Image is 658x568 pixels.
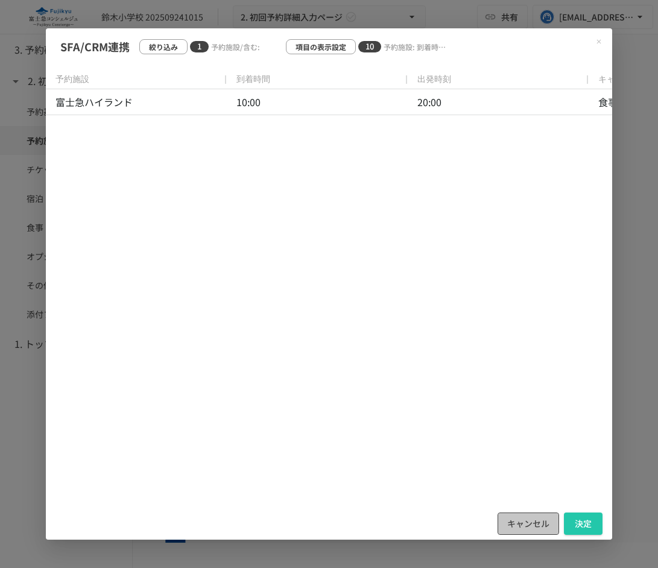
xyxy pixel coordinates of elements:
span: 10 [358,40,381,53]
p: SFA/CRM連携 [60,38,130,55]
button: 絞り込み [139,39,188,54]
p: 項目の表示設定 [296,41,346,52]
p: 10:00 [236,95,261,110]
span: 予約施設 [55,74,89,85]
p: 20:00 [417,95,441,110]
span: 出発時刻 [417,74,451,85]
button: 決定 [564,513,603,535]
button: Close modal [590,33,607,50]
p: 予約施設: 到着時間: 出発時刻: キャンセルポリシー: 予約名: 予約名: 在庫確認未対応件数: 予約キャンセルフラグ: 通知先: 予約更新フラグ [384,41,449,52]
span: 到着時間 [236,74,270,85]
button: 項目の表示設定 [286,39,356,54]
p: 絞り込み [149,41,178,52]
p: 予約施設/含む: [211,41,276,52]
span: 1 [190,40,209,53]
p: 富士急ハイランド [55,95,133,110]
button: キャンセル [498,513,559,535]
